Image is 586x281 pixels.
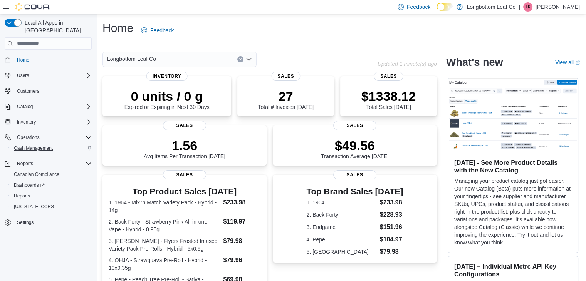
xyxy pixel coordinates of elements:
div: Total Sales [DATE] [361,89,416,110]
button: Users [14,71,32,80]
span: Cash Management [11,144,92,153]
span: Sales [333,170,376,179]
span: Canadian Compliance [11,170,92,179]
span: Inventory [14,117,92,127]
div: Tom Kiriakou [523,2,532,12]
h3: Top Product Sales [DATE] [109,187,260,196]
a: Home [14,55,32,65]
p: | [519,2,520,12]
a: Canadian Compliance [11,170,62,179]
span: Dashboards [11,181,92,190]
input: Dark Mode [437,3,453,11]
a: Cash Management [11,144,56,153]
button: Inventory [14,117,39,127]
a: Dashboards [8,180,95,191]
span: Sales [163,170,206,179]
span: Feedback [150,27,174,34]
span: TK [525,2,531,12]
span: Home [14,55,92,65]
dd: $228.93 [380,210,403,219]
span: Longbottom Leaf Co [107,54,156,64]
span: Sales [333,121,376,130]
dt: 3. Endgame [307,223,377,231]
dt: 2. Back Forty [307,211,377,219]
p: 0 units / 0 g [124,89,210,104]
span: Sales [163,121,206,130]
dt: 3. [PERSON_NAME] - Flyers Frosted Infused Variety Pack Pre-Rolls - Hybrid - 5x0.5g [109,237,220,253]
button: Catalog [14,102,36,111]
span: Inventory [17,119,36,125]
dt: 4. Pepe [307,236,377,243]
img: Cova [15,3,50,11]
a: Settings [14,218,37,227]
div: Transaction Average [DATE] [321,138,389,159]
dd: $233.98 [380,198,403,207]
div: Total # Invoices [DATE] [258,89,313,110]
a: Customers [14,87,42,96]
div: Avg Items Per Transaction [DATE] [144,138,225,159]
span: Sales [374,72,403,81]
button: Operations [2,132,95,143]
h3: [DATE] – Individual Metrc API Key Configurations [454,263,572,278]
button: Settings [2,217,95,228]
span: Settings [17,219,34,226]
dd: $151.96 [380,222,403,232]
p: $49.56 [321,138,389,153]
span: Operations [17,134,40,140]
span: Feedback [407,3,430,11]
div: Expired or Expiring in Next 30 Days [124,89,210,110]
p: 27 [258,89,313,104]
svg: External link [575,60,580,65]
span: Reports [14,159,92,168]
a: View allExternal link [555,59,580,65]
span: Customers [17,88,39,94]
span: [US_STATE] CCRS [14,204,54,210]
button: Clear input [237,56,243,62]
a: [US_STATE] CCRS [11,202,57,211]
button: Reports [8,191,95,201]
dt: 5. [GEOGRAPHIC_DATA] [307,248,377,256]
h2: What's new [446,56,503,69]
span: Home [17,57,29,63]
dt: 1. 1964 [307,199,377,206]
p: 1.56 [144,138,225,153]
button: Home [2,54,95,65]
span: Load All Apps in [GEOGRAPHIC_DATA] [22,19,92,34]
span: Reports [17,161,33,167]
span: Customers [14,86,92,96]
span: Settings [14,217,92,227]
button: Reports [2,158,95,169]
button: Customers [2,85,95,97]
p: [PERSON_NAME] [536,2,580,12]
button: Catalog [2,101,95,112]
span: Users [17,72,29,79]
span: Catalog [17,104,33,110]
p: $1338.12 [361,89,416,104]
span: Sales [271,72,300,81]
dd: $79.98 [380,247,403,256]
span: Dashboards [14,182,45,188]
button: Canadian Compliance [8,169,95,180]
nav: Complex example [5,51,92,248]
dd: $79.98 [223,236,260,246]
dd: $233.98 [223,198,260,207]
button: Users [2,70,95,81]
a: Feedback [138,23,177,38]
p: Longbottom Leaf Co [467,2,515,12]
span: Canadian Compliance [14,171,59,177]
p: Managing your product catalog just got easier. Our new Catalog (Beta) puts more information at yo... [454,177,572,246]
a: Reports [11,191,33,201]
span: Catalog [14,102,92,111]
h1: Home [102,20,133,36]
span: Reports [11,191,92,201]
dt: 4. OHJA - Strawguava Pre-Roll - Hybrid - 10x0.35g [109,256,220,272]
button: Open list of options [246,56,252,62]
span: Operations [14,133,92,142]
dd: $104.97 [380,235,403,244]
dd: $119.97 [223,217,260,226]
span: Inventory [146,72,188,81]
span: Washington CCRS [11,202,92,211]
button: Operations [14,133,43,142]
span: Cash Management [14,145,53,151]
